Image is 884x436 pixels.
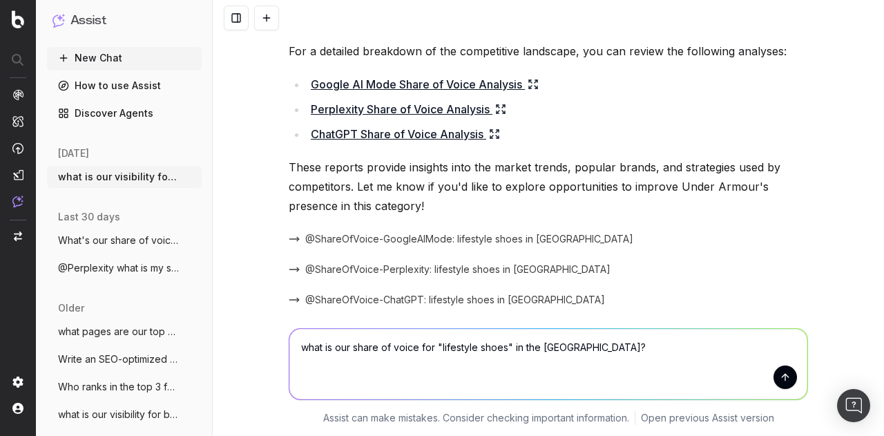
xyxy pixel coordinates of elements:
textarea: what is our share of voice for "lifestyle shoes" in the [GEOGRAPHIC_DATA] [289,329,807,399]
img: Switch project [14,231,22,241]
button: New Chat [47,47,202,69]
img: Activation [12,142,23,154]
img: Setting [12,377,23,388]
img: My account [12,403,23,414]
a: Open previous Assist version [641,411,774,425]
img: Botify logo [12,10,24,28]
span: @Perplexity what is my search visibility [58,261,180,275]
button: Assist [52,11,196,30]
button: @ShareOfVoice-Perplexity: lifestyle shoes in [GEOGRAPHIC_DATA] [289,263,611,276]
img: Assist [12,196,23,207]
a: ChatGPT Share of Voice Analysis [311,124,500,144]
button: @Perplexity what is my search visibility [47,257,202,279]
img: Analytics [12,89,23,100]
button: Who ranks in the top 3 for 'best running [47,376,202,398]
img: Assist [52,14,65,27]
button: what pages are our top performers in col [47,321,202,343]
a: Discover Agents [47,102,202,124]
a: Perplexity Share of Voice Analysis [311,99,506,119]
a: How to use Assist [47,75,202,97]
span: what is our visibility for basketball fo [58,408,180,421]
span: last 30 days [58,210,120,224]
span: @ShareOfVoice-ChatGPT: lifestyle shoes in [GEOGRAPHIC_DATA] [305,293,605,307]
img: Studio [12,169,23,180]
span: @ShareOfVoice-Perplexity: lifestyle shoes in [GEOGRAPHIC_DATA] [305,263,611,276]
p: For a detailed breakdown of the competitive landscape, you can review the following analyses: [289,41,808,61]
button: what is our visibility for "lifestyle sh [47,166,202,188]
p: Assist can make mistakes. Consider checking important information. [323,411,629,425]
button: what is our visibility for basketball fo [47,404,202,426]
button: Write an SEO-optimized article about the [47,348,202,370]
span: Who ranks in the top 3 for 'best running [58,380,180,394]
button: @ShareOfVoice-ChatGPT: lifestyle shoes in [GEOGRAPHIC_DATA] [289,293,605,307]
p: These reports provide insights into the market trends, popular brands, and strategies used by com... [289,158,808,216]
img: Intelligence [12,115,23,127]
button: What's our share of voice on ChatGPT for [47,229,202,252]
button: @ShareOfVoice-GoogleAIMode: lifestyle shoes in [GEOGRAPHIC_DATA] [289,232,633,246]
div: Open Intercom Messenger [837,389,870,422]
a: Google AI Mode Share of Voice Analysis [311,75,539,94]
span: What's our share of voice on ChatGPT for [58,234,180,247]
span: older [58,301,84,315]
span: [DATE] [58,146,89,160]
span: what is our visibility for "lifestyle sh [58,170,180,184]
span: Write an SEO-optimized article about the [58,352,180,366]
span: @ShareOfVoice-GoogleAIMode: lifestyle shoes in [GEOGRAPHIC_DATA] [305,232,633,246]
h1: Assist [70,11,106,30]
span: what pages are our top performers in col [58,325,180,339]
